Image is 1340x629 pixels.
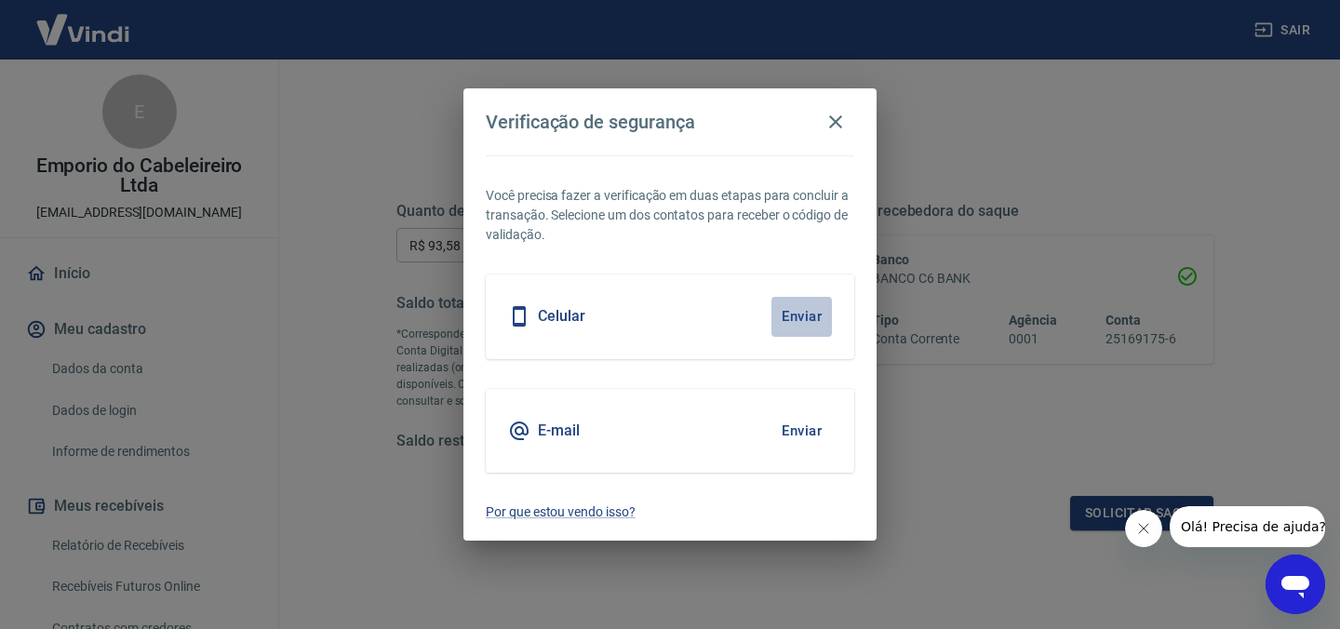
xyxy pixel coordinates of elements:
[771,411,832,450] button: Enviar
[771,297,832,336] button: Enviar
[486,502,854,522] a: Por que estou vendo isso?
[486,111,695,133] h4: Verificação de segurança
[486,186,854,245] p: Você precisa fazer a verificação em duas etapas para concluir a transação. Selecione um dos conta...
[1170,506,1325,547] iframe: Mensagem da empresa
[11,13,156,28] span: Olá! Precisa de ajuda?
[1266,555,1325,614] iframe: Botão para abrir a janela de mensagens
[538,422,580,440] h5: E-mail
[1125,510,1162,547] iframe: Fechar mensagem
[538,307,585,326] h5: Celular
